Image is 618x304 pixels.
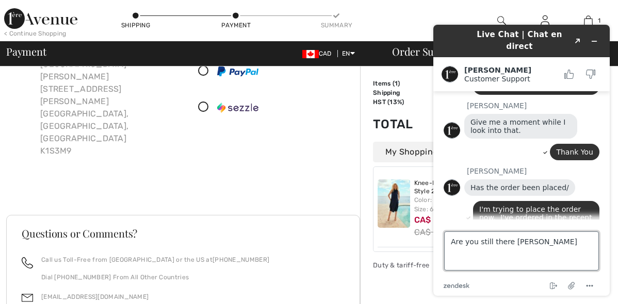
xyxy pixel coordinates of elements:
[541,14,549,27] img: My Info
[23,7,44,16] span: Chat
[380,46,612,57] div: Order Summary
[567,14,609,27] a: 1
[373,88,431,97] td: Shipping
[41,273,269,282] p: Dial [PHONE_NUMBER] From All Other Countries
[414,215,448,225] span: CA$ 143
[4,8,77,29] img: 1ère Avenue
[373,97,431,107] td: HST (13%)
[321,21,352,30] div: Summary
[414,179,524,195] a: Knee-Length Shift Dress Style 241204
[120,21,151,30] div: Shipping
[6,46,46,57] span: Payment
[584,14,593,27] img: My Bag
[41,293,149,300] a: [EMAIL_ADDRESS][DOMAIN_NAME]
[32,25,177,165] div: [PERSON_NAME] 808-[STREET_ADDRESS][GEOGRAPHIC_DATA][PERSON_NAME][STREET_ADDRESS][PERSON_NAME] [GE...
[497,14,506,27] img: search the website
[598,16,600,25] span: 1
[425,16,618,304] iframe: Find more information here
[373,79,431,88] td: Items ( )
[302,50,319,58] img: Canadian Dollar
[302,50,336,57] span: CAD
[217,66,258,76] img: PayPal
[4,29,67,38] div: < Continue Shopping
[41,255,269,264] p: Call us Toll-Free from [GEOGRAPHIC_DATA] or the US at
[22,292,33,303] img: email
[342,50,355,57] span: EN
[217,103,258,113] img: Sezzle
[414,227,448,237] s: CA$ 239
[532,14,558,27] a: Sign In
[221,21,252,30] div: Payment
[22,228,345,239] h3: Questions or Comments?
[395,80,398,87] span: 1
[373,260,528,270] div: Duty & tariff-free | Uninterrupted shipping
[373,142,528,162] div: My Shopping Bag (1 Item)
[414,195,524,214] div: Color: Midnight Blue Size: 6
[378,179,410,228] img: Knee-Length Shift Dress Style 241204
[22,257,33,268] img: call
[213,256,269,263] a: [PHONE_NUMBER]
[373,107,431,142] td: Total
